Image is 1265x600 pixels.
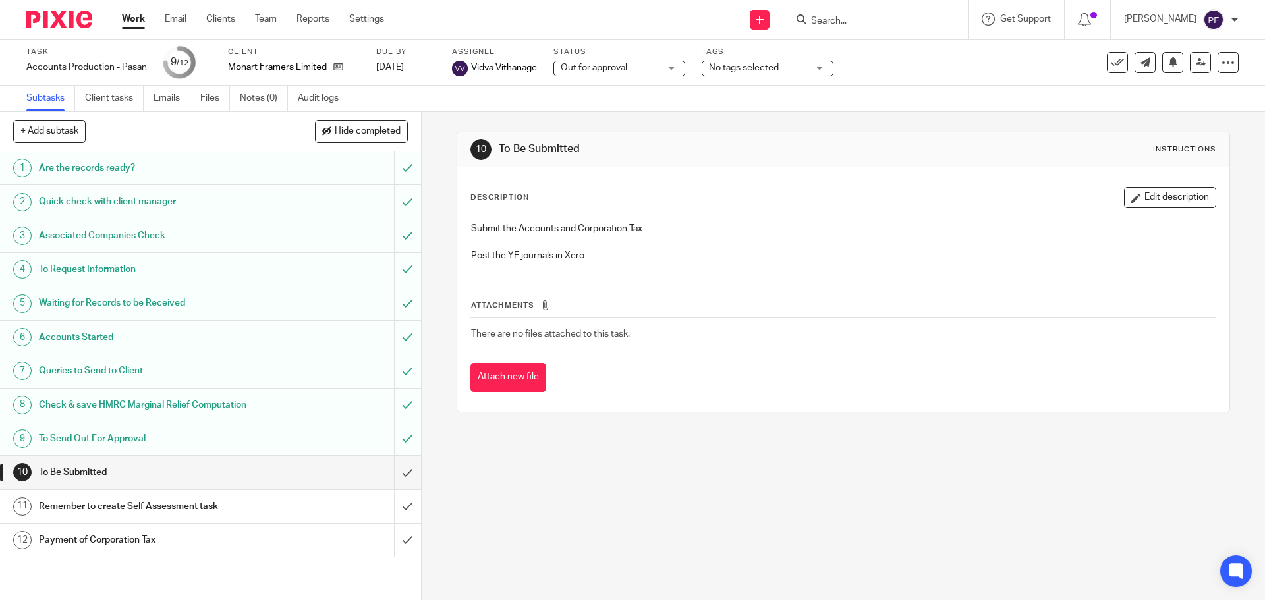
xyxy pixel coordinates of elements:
[1203,9,1224,30] img: svg%3E
[165,13,186,26] a: Email
[13,362,32,380] div: 7
[39,192,267,211] h1: Quick check with client manager
[177,59,188,67] small: /12
[452,47,537,57] label: Assignee
[452,61,468,76] img: svg%3E
[296,13,329,26] a: Reports
[122,13,145,26] a: Work
[26,11,92,28] img: Pixie
[26,61,147,74] div: Accounts Production - Pasan
[471,249,1215,262] p: Post the YE journals in Xero
[1124,13,1196,26] p: [PERSON_NAME]
[471,329,630,339] span: There are no files attached to this task.
[1153,144,1216,155] div: Instructions
[13,159,32,177] div: 1
[470,139,492,160] div: 10
[1000,14,1051,24] span: Get Support
[471,302,534,309] span: Attachments
[26,47,147,57] label: Task
[471,222,1215,235] p: Submit the Accounts and Corporation Tax
[39,226,267,246] h1: Associated Companies Check
[702,47,833,57] label: Tags
[13,463,32,481] div: 10
[470,192,529,203] p: Description
[206,13,235,26] a: Clients
[200,86,230,111] a: Files
[13,497,32,516] div: 11
[39,293,267,313] h1: Waiting for Records to be Received
[39,429,267,449] h1: To Send Out For Approval
[255,13,277,26] a: Team
[335,126,401,137] span: Hide completed
[39,530,267,550] h1: Payment of Corporation Tax
[499,142,872,156] h1: To Be Submitted
[13,531,32,549] div: 12
[561,63,627,72] span: Out for approval
[39,462,267,482] h1: To Be Submitted
[85,86,144,111] a: Client tasks
[13,429,32,448] div: 9
[171,55,188,70] div: 9
[376,47,436,57] label: Due by
[26,86,75,111] a: Subtasks
[228,61,327,74] p: Monart Framers Limited
[349,13,384,26] a: Settings
[13,260,32,279] div: 4
[154,86,190,111] a: Emails
[39,497,267,516] h1: Remember to create Self Assessment task
[13,227,32,245] div: 3
[298,86,349,111] a: Audit logs
[13,193,32,211] div: 2
[240,86,288,111] a: Notes (0)
[39,395,267,415] h1: Check & save HMRC Marginal Relief Computation
[470,363,546,393] button: Attach new file
[1124,187,1216,208] button: Edit description
[13,294,32,313] div: 5
[13,120,86,142] button: + Add subtask
[39,158,267,178] h1: Are the records ready?
[39,327,267,347] h1: Accounts Started
[39,361,267,381] h1: Queries to Send to Client
[471,61,537,74] span: Vidva Vithanage
[315,120,408,142] button: Hide completed
[13,328,32,346] div: 6
[228,47,360,57] label: Client
[709,63,779,72] span: No tags selected
[376,63,404,72] span: [DATE]
[810,16,928,28] input: Search
[39,259,267,279] h1: To Request Information
[553,47,685,57] label: Status
[13,396,32,414] div: 8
